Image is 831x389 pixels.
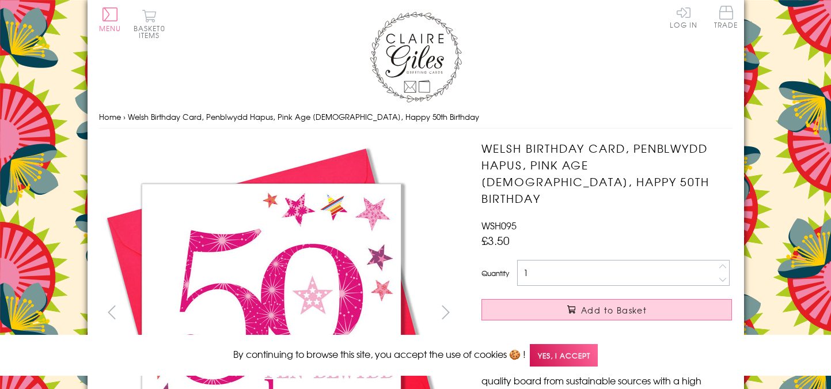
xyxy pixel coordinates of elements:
[481,140,732,206] h1: Welsh Birthday Card, Penblwydd Hapus, Pink Age [DEMOGRAPHIC_DATA], Happy 50th Birthday
[134,9,165,39] button: Basket0 items
[128,111,479,122] span: Welsh Birthday Card, Penblwydd Hapus, Pink Age [DEMOGRAPHIC_DATA], Happy 50th Birthday
[714,6,738,31] a: Trade
[99,111,121,122] a: Home
[481,299,732,320] button: Add to Basket
[370,12,462,103] img: Claire Giles Greetings Cards
[670,6,697,28] a: Log In
[581,304,647,316] span: Add to Basket
[432,299,458,325] button: next
[481,218,517,232] span: WSH095
[481,232,510,248] span: £3.50
[714,6,738,28] span: Trade
[530,344,598,367] span: Yes, I accept
[99,105,733,129] nav: breadcrumbs
[99,299,125,325] button: prev
[99,7,122,32] button: Menu
[123,111,126,122] span: ›
[99,23,122,33] span: Menu
[481,268,509,278] label: Quantity
[139,23,165,40] span: 0 items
